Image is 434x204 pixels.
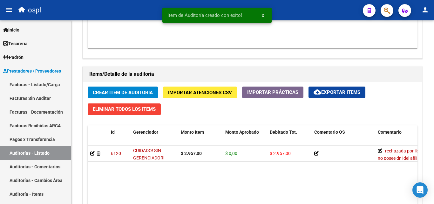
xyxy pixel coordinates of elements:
strong: $ 2.957,00 [181,151,202,156]
span: Debitado Tot. [270,130,297,135]
datatable-header-cell: Monto Aprobado [223,125,267,153]
button: Importar Prácticas [242,87,303,98]
span: Comentario [378,130,402,135]
datatable-header-cell: Gerenciador [131,125,178,153]
span: x [262,12,264,18]
h1: Items/Detalle de la auditoría [89,69,416,79]
span: CUIDADO! SIN GERENCIADOR! [133,148,165,160]
button: Exportar Items [309,87,365,98]
span: Gerenciador [133,130,158,135]
span: Eliminar Todos los Items [93,106,156,112]
div: Open Intercom Messenger [412,182,428,198]
button: Crear Item de Auditoria [88,87,158,98]
datatable-header-cell: Comentario OS [312,125,375,153]
span: Importar Prácticas [247,89,298,95]
span: $ 0,00 [225,151,237,156]
span: Crear Item de Auditoria [93,90,153,95]
datatable-header-cell: Monto Item [178,125,223,153]
span: Id [111,130,115,135]
span: Item de Auditoría creado con exito! [167,12,242,18]
button: Eliminar Todos los Items [88,103,161,115]
span: 6120 [111,151,121,156]
mat-icon: cloud_download [314,88,321,96]
mat-icon: person [421,6,429,14]
span: Comentario OS [314,130,345,135]
span: Prestadores / Proveedores [3,67,61,74]
span: Tesorería [3,40,28,47]
datatable-header-cell: Id [108,125,131,153]
span: Inicio [3,26,19,33]
span: ospl [28,3,41,17]
span: Monto Item [181,130,204,135]
button: Importar Atenciones CSV [163,87,237,98]
span: Importar Atenciones CSV [168,90,232,95]
span: Padrón [3,54,24,61]
span: Exportar Items [314,89,360,95]
button: x [257,10,269,21]
span: Monto Aprobado [225,130,259,135]
span: rechazada por ilegitima - no posee dni del afiliado que constate atención medica recibida [378,148,433,175]
mat-icon: menu [5,6,13,14]
span: $ 2.957,00 [270,151,291,156]
datatable-header-cell: Debitado Tot. [267,125,312,153]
